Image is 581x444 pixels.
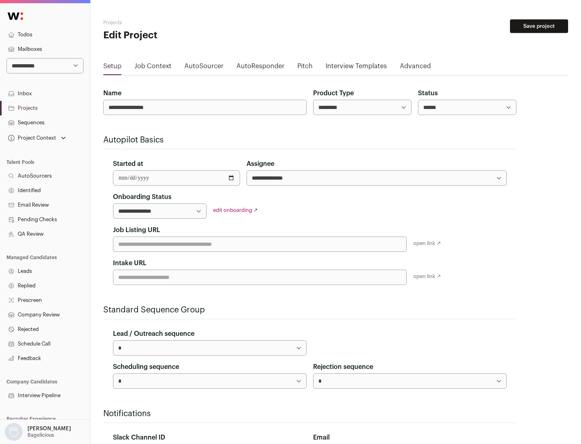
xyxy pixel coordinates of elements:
[313,362,373,372] label: Rejection sequence
[113,329,194,339] label: Lead / Outreach sequence
[400,61,431,74] a: Advanced
[113,225,160,235] label: Job Listing URL
[3,423,73,441] button: Open dropdown
[418,88,438,98] label: Status
[113,433,165,442] label: Slack Channel ID
[313,88,354,98] label: Product Type
[103,29,258,42] h1: Edit Project
[213,207,258,213] a: edit onboarding ↗
[313,433,507,442] div: Email
[103,61,121,74] a: Setup
[103,88,121,98] label: Name
[27,432,54,438] p: Bagelicious
[103,19,258,26] h2: Projects
[184,61,224,74] a: AutoSourcer
[113,362,179,372] label: Scheduling sequence
[3,8,27,24] img: Wellfound
[103,408,516,419] h2: Notifications
[297,61,313,74] a: Pitch
[113,192,171,202] label: Onboarding Status
[247,159,274,169] label: Assignee
[103,304,516,316] h2: Standard Sequence Group
[510,19,568,33] button: Save project
[6,135,56,141] div: Project Context
[6,132,67,144] button: Open dropdown
[326,61,387,74] a: Interview Templates
[5,423,23,441] img: nopic.png
[27,425,71,432] p: [PERSON_NAME]
[103,134,516,146] h2: Autopilot Basics
[134,61,171,74] a: Job Context
[236,61,284,74] a: AutoResponder
[113,159,143,169] label: Started at
[113,258,146,268] label: Intake URL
